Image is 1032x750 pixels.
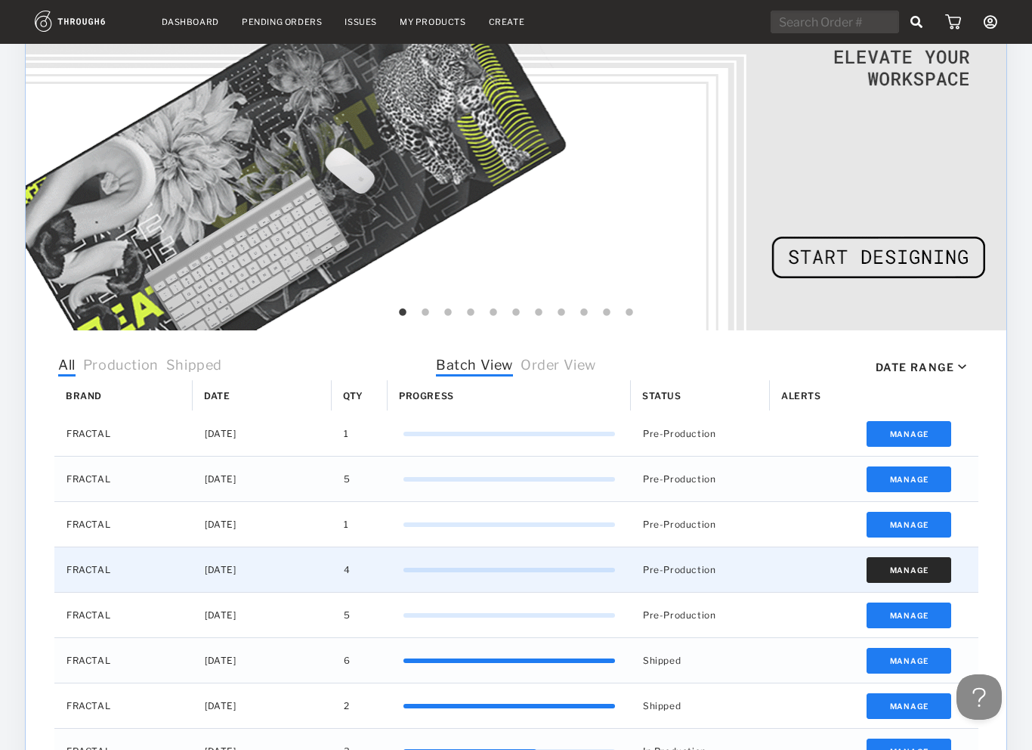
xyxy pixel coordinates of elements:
[344,515,349,535] span: 1
[344,651,351,671] span: 6
[521,357,596,377] span: Order View
[54,502,193,547] div: FRACTAL
[631,547,770,592] div: Pre-Production
[599,305,614,321] button: 10
[54,411,193,456] div: FRACTAL
[193,411,332,456] div: [DATE]
[58,357,76,377] span: All
[343,390,363,401] span: Qty
[54,547,978,593] div: Press SPACE to select this row.
[345,17,377,27] a: Issues
[489,17,525,27] a: Create
[631,502,770,547] div: Pre-Production
[867,557,952,583] button: Manage
[344,560,351,580] span: 4
[631,638,770,683] div: Shipped
[771,11,899,33] input: Search Order #
[622,305,637,321] button: 11
[193,547,332,592] div: [DATE]
[945,14,961,29] img: icon_cart.dab5cea1.svg
[399,390,454,401] span: Progress
[193,638,332,683] div: [DATE]
[642,390,681,401] span: Status
[344,424,349,444] span: 1
[54,683,193,728] div: FRACTAL
[867,421,952,447] button: Manage
[54,593,978,638] div: Press SPACE to select this row.
[166,357,222,377] span: Shipped
[867,648,952,674] button: Manage
[204,390,230,401] span: Date
[418,305,433,321] button: 2
[54,457,193,501] div: FRACTAL
[867,603,952,628] button: Manage
[54,638,193,683] div: FRACTAL
[531,305,546,321] button: 7
[631,457,770,501] div: Pre-Production
[193,457,332,501] div: [DATE]
[958,364,966,370] img: icon_caret_down_black.69fb8af9.svg
[242,17,322,27] a: Pending Orders
[344,470,351,489] span: 5
[440,305,456,321] button: 3
[54,638,978,683] div: Press SPACE to select this row.
[54,457,978,502] div: Press SPACE to select this row.
[54,683,978,729] div: Press SPACE to select this row.
[631,683,770,728] div: Shipped
[162,17,219,27] a: Dashboard
[781,390,821,401] span: Alerts
[54,547,193,592] div: FRACTAL
[83,357,159,377] span: Production
[344,606,351,625] span: 5
[867,693,952,719] button: Manage
[54,411,978,457] div: Press SPACE to select this row.
[436,357,513,377] span: Batch View
[395,305,410,321] button: 1
[508,305,524,321] button: 6
[193,502,332,547] div: [DATE]
[867,466,952,492] button: Manage
[876,361,954,373] div: Date Range
[54,502,978,547] div: Press SPACE to select this row.
[54,593,193,637] div: FRACTAL
[35,11,139,32] img: logo.1c10ca64.svg
[193,683,332,728] div: [DATE]
[193,593,332,637] div: [DATE]
[631,411,770,456] div: Pre-Production
[576,305,592,321] button: 9
[956,674,1002,720] iframe: Toggle Customer Support
[867,512,952,538] button: Manage
[344,696,350,716] span: 2
[400,17,466,27] a: My Products
[486,305,501,321] button: 5
[554,305,569,321] button: 8
[631,593,770,637] div: Pre-Production
[66,390,102,401] span: Brand
[463,305,478,321] button: 4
